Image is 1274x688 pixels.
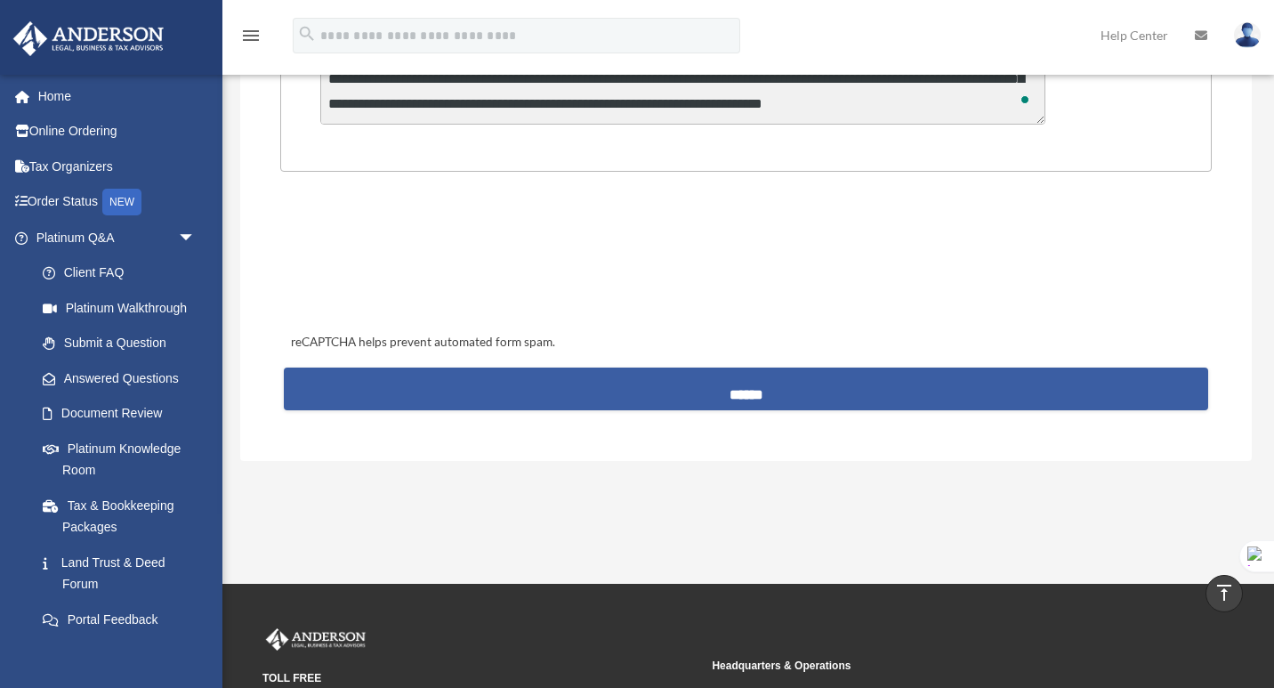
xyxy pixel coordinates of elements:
a: Online Ordering [12,114,222,150]
a: Platinum Knowledge Room [25,431,222,488]
span: arrow_drop_down [178,220,214,256]
a: Tax & Bookkeeping Packages [25,488,222,545]
i: vertical_align_top [1214,582,1235,603]
textarea: To enrich screen reader interactions, please activate Accessibility in Grammarly extension settings [320,35,1045,125]
small: TOLL FREE [262,669,699,688]
div: NEW [102,189,141,215]
a: Land Trust & Deed Forum [25,545,222,602]
a: Portal Feedback [25,602,222,637]
img: Anderson Advisors Platinum Portal [262,628,369,652]
a: Platinum Q&Aarrow_drop_down [12,220,222,255]
a: menu [240,31,262,46]
i: menu [240,25,262,46]
a: Answered Questions [25,360,222,396]
small: Headquarters & Operations [712,657,1149,676]
i: search [297,24,317,44]
div: reCAPTCHA helps prevent automated form spam. [284,332,1207,353]
a: Tax Organizers [12,149,222,184]
img: Anderson Advisors Platinum Portal [8,21,169,56]
img: User Pic [1234,22,1261,48]
iframe: To enrich screen reader interactions, please activate Accessibility in Grammarly extension settings [286,227,556,296]
a: Document Review [25,396,222,432]
a: Client FAQ [25,255,222,291]
a: vertical_align_top [1205,575,1243,612]
a: Home [12,78,222,114]
a: Submit a Question [25,326,214,361]
a: Platinum Walkthrough [25,290,222,326]
a: Order StatusNEW [12,184,222,221]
